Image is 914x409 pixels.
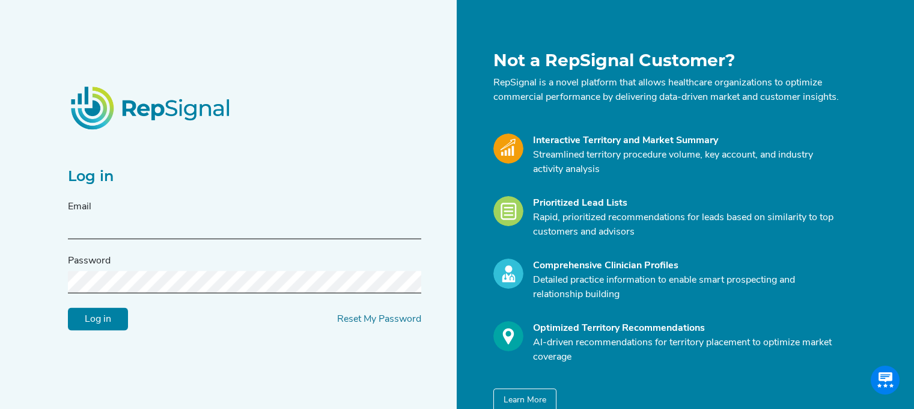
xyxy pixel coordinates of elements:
[493,196,523,226] img: Leads_Icon.28e8c528.svg
[533,148,839,177] p: Streamlined territory procedure volume, key account, and industry activity analysis
[533,321,839,336] div: Optimized Territory Recommendations
[533,336,839,364] p: AI-driven recommendations for territory placement to optimize market coverage
[533,211,839,239] p: Rapid, prioritized recommendations for leads based on similarity to top customers and advisors
[493,134,523,164] img: Market_Icon.a700a4ad.svg
[493,259,523,289] img: Profile_Icon.739e2aba.svg
[68,168,421,185] h2: Log in
[56,72,247,144] img: RepSignalLogo.20539ed3.png
[533,134,839,148] div: Interactive Territory and Market Summary
[533,259,839,273] div: Comprehensive Clinician Profiles
[493,51,839,71] h1: Not a RepSignal Customer?
[68,308,128,331] input: Log in
[533,273,839,302] p: Detailed practice information to enable smart prospecting and relationship building
[533,196,839,211] div: Prioritized Lead Lists
[68,200,91,214] label: Email
[68,254,111,268] label: Password
[493,321,523,351] img: Optimize_Icon.261f85db.svg
[493,76,839,105] p: RepSignal is a novel platform that allows healthcare organizations to optimize commercial perform...
[337,315,421,324] a: Reset My Password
